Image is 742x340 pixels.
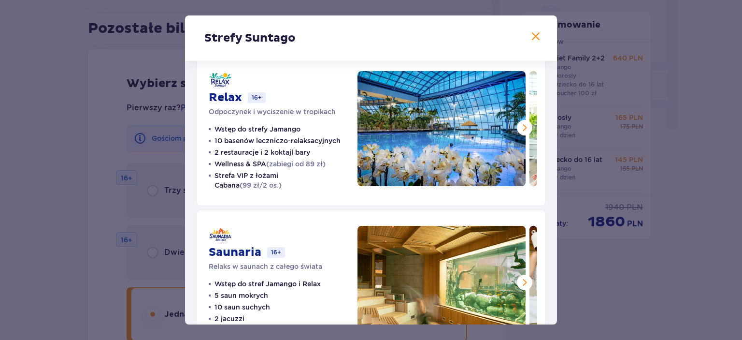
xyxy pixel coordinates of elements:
[214,314,244,324] p: 2 jacuzzi
[266,160,326,168] span: (zabiegi od 89 zł)
[267,247,285,258] p: 16+
[214,171,346,190] p: Strefa VIP z łożami Cabana
[214,124,300,134] p: Wstęp do strefy Jamango
[214,148,310,157] p: 2 restauracje i 2 koktajl bary
[209,262,322,271] p: Relaks w saunach z całego świata
[240,181,282,189] span: (99 zł/2 os.)
[214,159,326,169] p: Wellness & SPA
[248,92,266,103] p: 16+
[357,71,526,186] img: Relax
[209,245,261,260] p: Saunaria
[209,226,232,243] img: Saunaria logo
[214,302,270,312] p: 10 saun suchych
[214,291,268,300] p: 5 saun mokrych
[214,279,321,289] p: Wstęp do stref Jamango i Relax
[214,136,341,146] p: 10 basenów leczniczo-relaksacyjnych
[209,90,242,105] p: Relax
[209,107,336,117] p: Odpoczynek i wyciszenie w tropikach
[209,71,232,89] img: Relax logo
